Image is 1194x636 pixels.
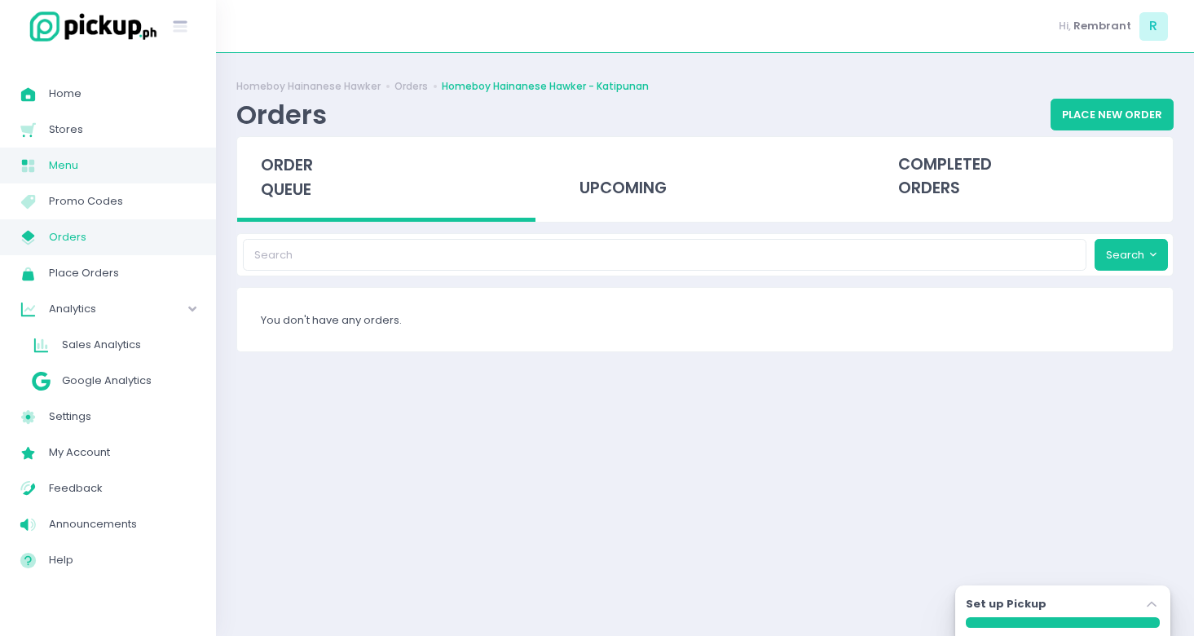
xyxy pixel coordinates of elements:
[442,79,649,94] a: Homeboy Hainanese Hawker - Katipunan
[49,119,196,140] span: Stores
[13,327,216,363] a: Sales Analytics
[966,596,1046,612] label: Set up Pickup
[394,79,428,94] a: Orders
[237,288,1173,351] div: You don't have any orders.
[1095,239,1168,270] button: Search
[49,298,143,320] span: Analytics
[1073,18,1131,34] span: Rembrant
[49,514,196,535] span: Announcements
[1051,99,1174,130] button: Place New Order
[49,478,196,499] span: Feedback
[243,239,1087,270] input: Search
[62,334,196,356] span: Sales Analytics
[49,227,196,248] span: Orders
[1059,18,1071,34] span: Hi,
[49,406,196,427] span: Settings
[261,154,313,201] span: order queue
[62,370,196,391] span: Google Analytics
[556,137,854,217] div: upcoming
[49,191,196,212] span: Promo Codes
[49,83,196,104] span: Home
[49,263,196,284] span: Place Orders
[236,99,327,130] div: Orders
[49,442,196,463] span: My Account
[1139,12,1168,41] span: R
[49,155,196,176] span: Menu
[875,137,1173,217] div: completed orders
[236,79,381,94] a: Homeboy Hainanese Hawker
[13,363,216,399] a: Google Analytics
[20,9,159,44] img: logo
[49,550,196,571] span: Help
